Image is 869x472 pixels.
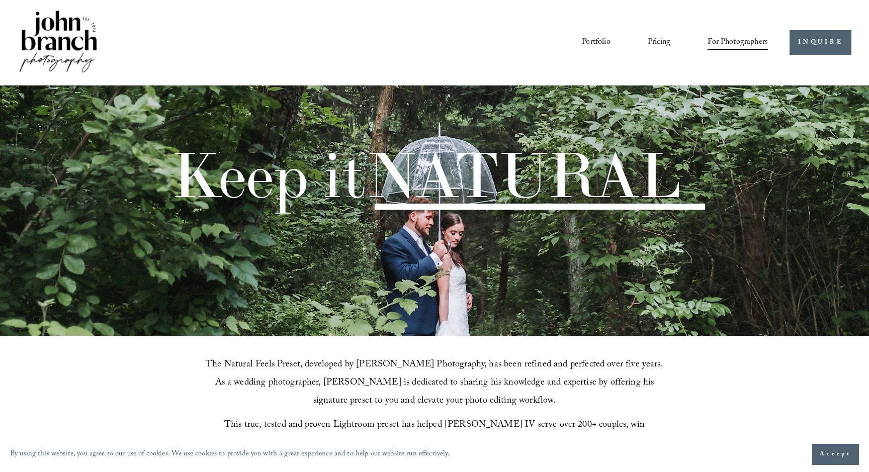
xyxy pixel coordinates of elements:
img: John Branch IV Photography [18,9,99,76]
span: Accept [820,449,851,459]
span: This true, tested and proven Lightroom preset has helped [PERSON_NAME] IV serve over 200+ couples... [207,418,647,451]
span: NATURAL [366,135,681,214]
span: The Natural Feels Preset, developed by [PERSON_NAME] Photography, has been refined and perfected ... [206,357,666,409]
a: INQUIRE [790,30,851,55]
a: Portfolio [582,34,610,51]
h1: Keep it [171,144,681,207]
button: Accept [812,444,859,465]
a: Pricing [648,34,670,51]
span: For Photographers [708,35,768,50]
p: By using this website, you agree to our use of cookies. We use cookies to provide you with a grea... [10,447,450,462]
a: Rangefinder 30 Rising Starts in [DATE] [219,436,374,451]
a: folder dropdown [708,34,768,51]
